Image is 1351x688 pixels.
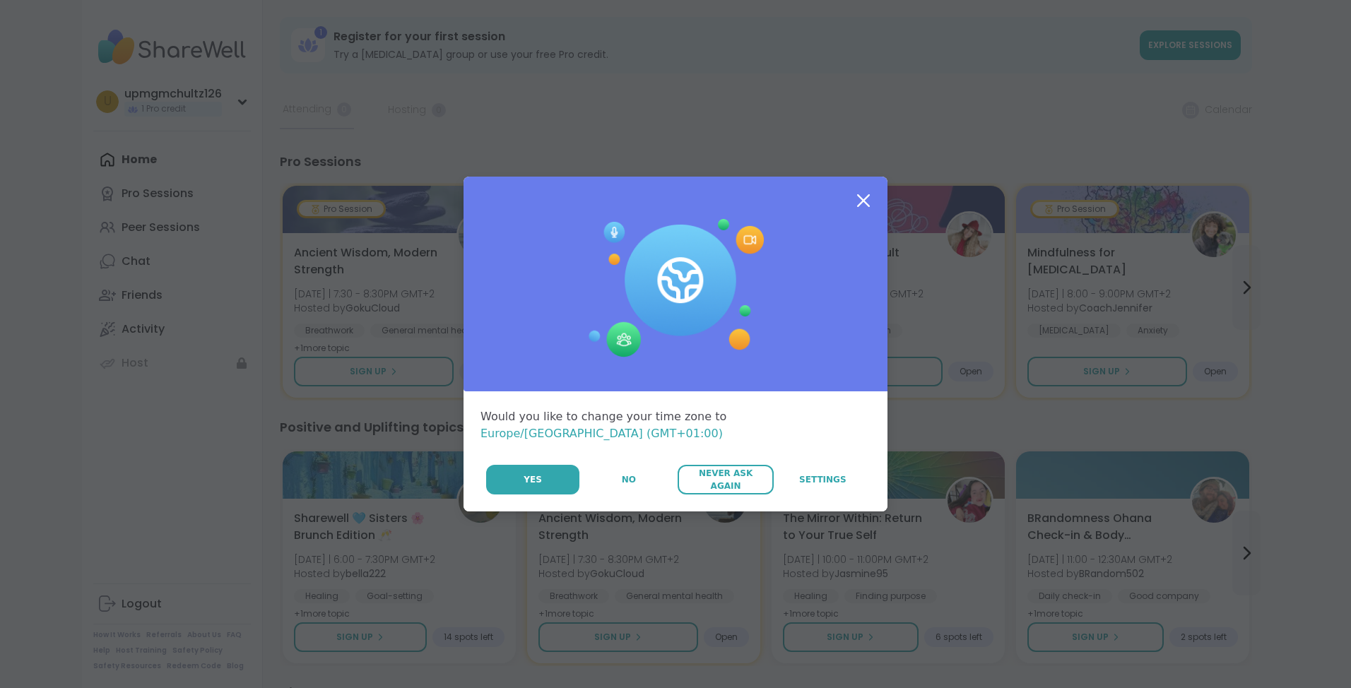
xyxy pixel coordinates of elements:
button: Yes [486,465,579,494]
div: Would you like to change your time zone to [480,408,871,442]
span: No [622,473,636,486]
a: Settings [775,465,871,494]
img: Session Experience [587,219,764,357]
button: Never Ask Again [678,465,773,494]
span: Europe/[GEOGRAPHIC_DATA] (GMT+01:00) [480,427,723,440]
span: Yes [524,473,542,486]
button: No [581,465,676,494]
span: Never Ask Again [685,467,766,492]
span: Settings [799,473,846,486]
